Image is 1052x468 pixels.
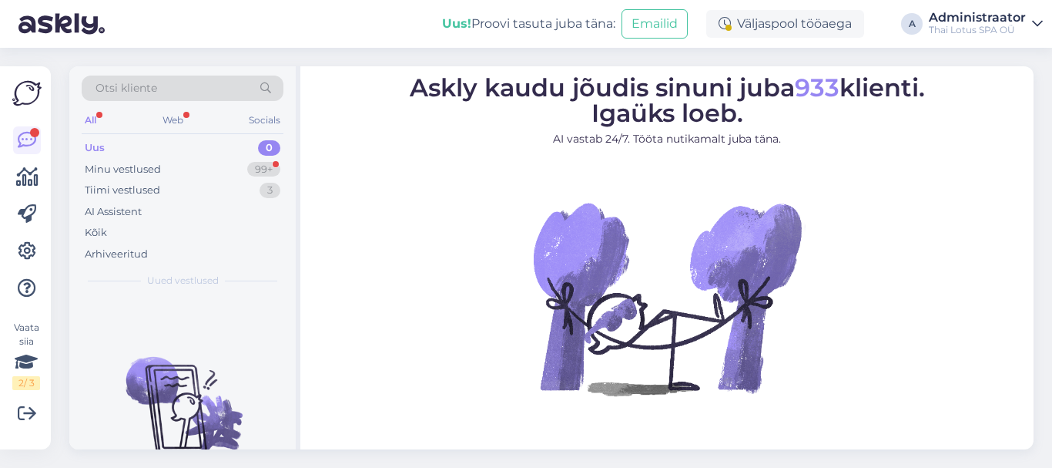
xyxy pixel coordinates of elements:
[706,10,864,38] div: Väljaspool tööaega
[85,162,161,177] div: Minu vestlused
[85,204,142,220] div: AI Assistent
[85,183,160,198] div: Tiimi vestlused
[442,16,471,31] b: Uus!
[901,13,923,35] div: A
[159,110,186,130] div: Web
[85,225,107,241] div: Kõik
[621,9,688,39] button: Emailid
[410,131,925,147] p: AI vastab 24/7. Tööta nutikamalt juba täna.
[929,24,1026,36] div: Thai Lotus SPA OÜ
[85,247,148,262] div: Arhiveeritud
[12,79,42,108] img: Askly Logo
[528,160,806,437] img: No Chat active
[260,183,280,198] div: 3
[147,274,219,288] span: Uued vestlused
[442,15,615,33] div: Proovi tasuta juba täna:
[12,376,40,390] div: 2 / 3
[82,110,99,130] div: All
[410,72,925,128] span: Askly kaudu jõudis sinuni juba klienti. Igaüks loeb.
[247,162,280,177] div: 99+
[85,140,105,156] div: Uus
[246,110,283,130] div: Socials
[929,12,1026,24] div: Administraator
[12,321,40,390] div: Vaata siia
[795,72,839,103] span: 933
[929,12,1043,36] a: AdministraatorThai Lotus SPA OÜ
[258,140,280,156] div: 0
[69,329,296,468] img: No chats
[95,80,157,96] span: Otsi kliente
